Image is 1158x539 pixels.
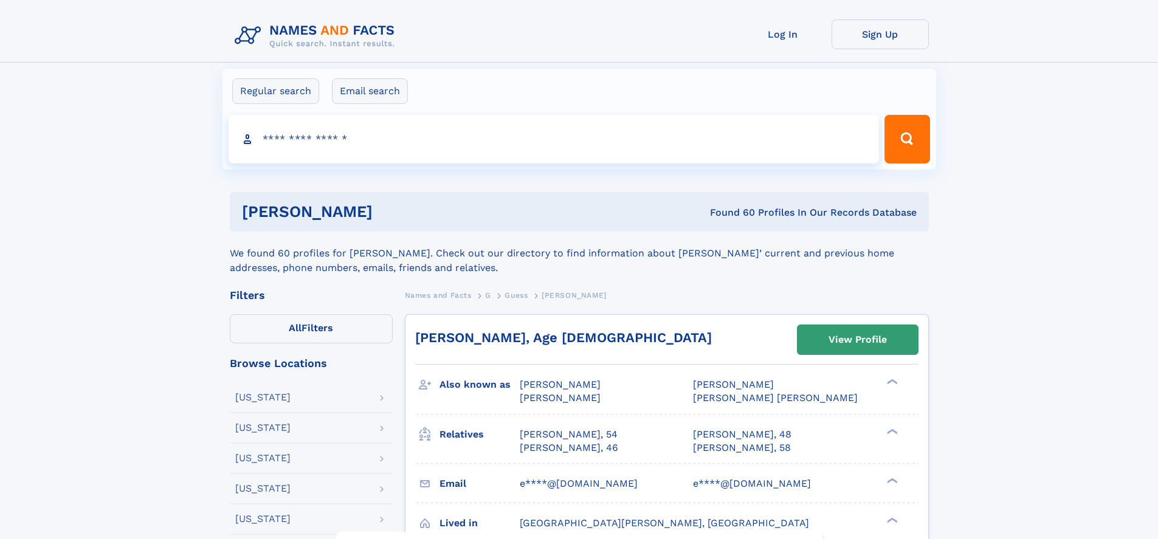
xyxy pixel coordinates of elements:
div: View Profile [829,326,887,354]
div: [US_STATE] [235,514,291,524]
input: search input [229,115,880,163]
a: Sign Up [832,19,929,49]
div: ❯ [884,476,898,484]
a: [PERSON_NAME], 54 [520,428,618,441]
a: Names and Facts [405,287,472,303]
div: Browse Locations [230,358,393,369]
div: ❯ [884,378,898,386]
span: [PERSON_NAME] [542,291,607,300]
a: [PERSON_NAME], 48 [693,428,791,441]
h3: Relatives [439,424,520,445]
span: Guess [505,291,528,300]
h3: Also known as [439,374,520,395]
div: [US_STATE] [235,453,291,463]
img: Logo Names and Facts [230,19,405,52]
span: [PERSON_NAME] [520,379,601,390]
a: View Profile [798,325,918,354]
h1: [PERSON_NAME] [242,204,542,219]
label: Filters [230,314,393,343]
div: ❯ [884,427,898,435]
a: [PERSON_NAME], 46 [520,441,618,455]
span: [PERSON_NAME] [520,392,601,403]
span: G [485,291,491,300]
div: [US_STATE] [235,423,291,433]
label: Email search [332,78,408,104]
div: Filters [230,290,393,301]
div: We found 60 profiles for [PERSON_NAME]. Check out our directory to find information about [PERSON... [230,232,929,275]
div: ❯ [884,516,898,524]
label: Regular search [232,78,319,104]
button: Search Button [884,115,929,163]
a: G [485,287,491,303]
div: [US_STATE] [235,484,291,493]
a: Log In [734,19,832,49]
div: Found 60 Profiles In Our Records Database [541,206,917,219]
h3: Lived in [439,513,520,534]
span: [PERSON_NAME] [693,379,774,390]
a: Guess [505,287,528,303]
span: [GEOGRAPHIC_DATA][PERSON_NAME], [GEOGRAPHIC_DATA] [520,517,809,529]
a: [PERSON_NAME], 58 [693,441,791,455]
a: [PERSON_NAME], Age [DEMOGRAPHIC_DATA] [415,330,712,345]
span: All [289,322,302,334]
span: [PERSON_NAME] [PERSON_NAME] [693,392,858,403]
div: [US_STATE] [235,393,291,402]
h3: Email [439,473,520,494]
